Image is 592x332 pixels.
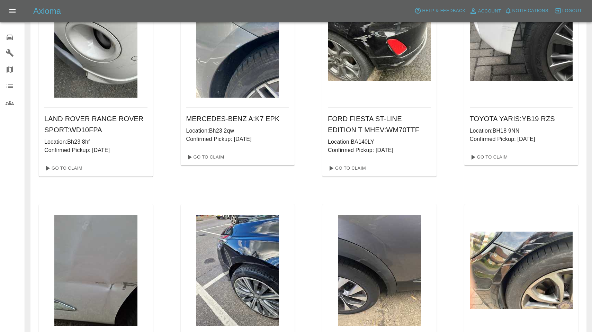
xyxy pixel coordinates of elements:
p: Confirmed Pickup: [DATE] [44,146,147,154]
button: Logout [553,6,584,16]
p: Location: BA140LY [328,138,431,146]
h5: Axioma [33,6,61,17]
button: Help & Feedback [413,6,467,16]
span: Logout [562,7,582,15]
span: Account [478,7,501,15]
a: Go To Claim [183,152,226,163]
button: Open drawer [4,3,21,19]
button: Notifications [503,6,550,16]
p: Location: BH18 9NN [470,127,573,135]
a: Account [467,6,503,17]
a: Go To Claim [325,163,368,174]
span: Notifications [512,7,548,15]
a: Go To Claim [42,163,84,174]
h6: TOYOTA YARIS : YB19 RZS [470,113,573,124]
h6: FORD FIESTA ST-LINE EDITION T MHEV : WM70TTF [328,113,431,135]
p: Location: Bh23 8hf [44,138,147,146]
h6: LAND ROVER RANGE ROVER SPORT : WD10FPA [44,113,147,135]
p: Location: Bh23 2qw [186,127,289,135]
p: Confirmed Pickup: [DATE] [328,146,431,154]
h6: MERCEDES-BENZ A : K7 EPK [186,113,289,124]
span: Help & Feedback [422,7,465,15]
p: Confirmed Pickup: [DATE] [186,135,289,143]
a: Go To Claim [467,152,510,163]
p: Confirmed Pickup: [DATE] [470,135,573,143]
